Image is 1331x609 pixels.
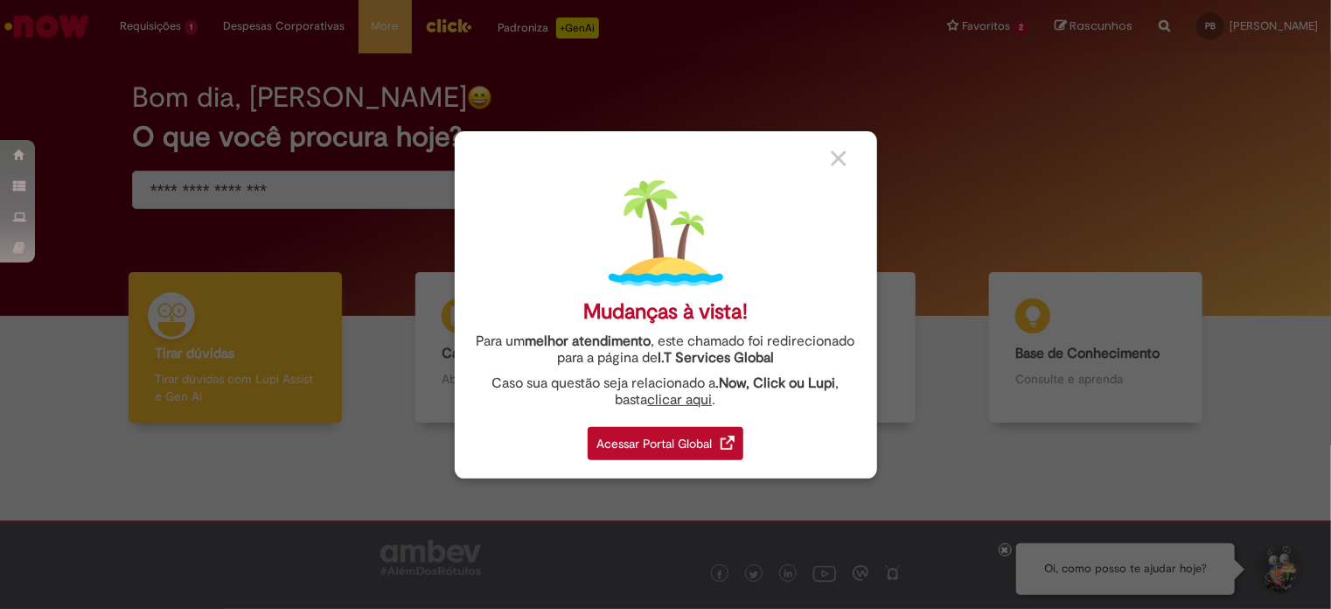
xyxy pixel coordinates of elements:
[588,417,743,460] a: Acessar Portal Global
[831,150,847,166] img: close_button_grey.png
[658,339,774,367] a: I.T Services Global
[716,374,836,392] strong: .Now, Click ou Lupi
[609,176,723,290] img: island.png
[468,333,864,367] div: Para um , este chamado foi redirecionado para a página de
[468,375,864,409] div: Caso sua questão seja relacionado a , basta .
[526,332,652,350] strong: melhor atendimento
[588,427,743,460] div: Acessar Portal Global
[583,299,748,325] div: Mudanças à vista!
[648,381,713,409] a: clicar aqui
[721,436,735,450] img: redirect_link.png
